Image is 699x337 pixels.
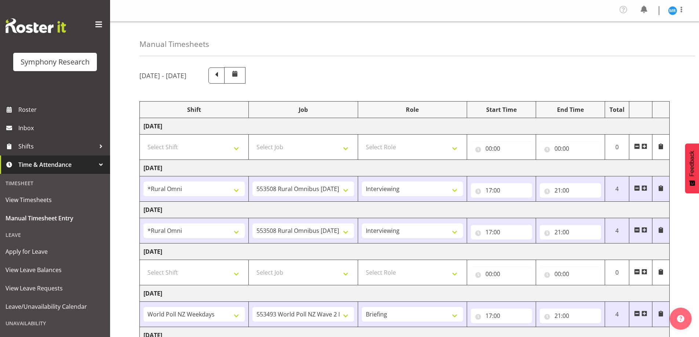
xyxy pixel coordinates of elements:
span: Time & Attendance [18,159,95,170]
td: 4 [605,176,629,202]
span: Manual Timesheet Entry [6,213,105,224]
input: Click to select... [540,225,601,239]
input: Click to select... [540,267,601,281]
a: View Timesheets [2,191,108,209]
input: Click to select... [471,267,532,281]
img: help-xxl-2.png [677,315,684,322]
a: View Leave Requests [2,279,108,297]
td: [DATE] [140,160,670,176]
h4: Manual Timesheets [139,40,209,48]
div: Start Time [471,105,532,114]
input: Click to select... [471,141,532,156]
td: 0 [605,135,629,160]
span: Inbox [18,122,106,133]
div: Shift [143,105,245,114]
span: View Leave Balances [6,264,105,275]
span: Leave/Unavailability Calendar [6,301,105,312]
div: Total [609,105,626,114]
input: Click to select... [471,183,532,198]
a: Apply for Leave [2,242,108,261]
span: View Leave Requests [6,283,105,294]
a: View Leave Balances [2,261,108,279]
div: Symphony Research [21,56,90,67]
td: 4 [605,218,629,243]
td: [DATE] [140,118,670,135]
td: [DATE] [140,285,670,302]
span: Apply for Leave [6,246,105,257]
div: Timesheet [2,176,108,191]
div: End Time [540,105,601,114]
span: Feedback [689,151,695,176]
div: Role [362,105,463,114]
div: Job [252,105,354,114]
input: Click to select... [540,183,601,198]
a: Manual Timesheet Entry [2,209,108,227]
img: Rosterit website logo [6,18,66,33]
td: [DATE] [140,243,670,260]
button: Feedback - Show survey [685,143,699,193]
input: Click to select... [471,308,532,323]
span: Shifts [18,141,95,152]
input: Click to select... [471,225,532,239]
span: View Timesheets [6,194,105,205]
div: Unavailability [2,316,108,331]
img: michael-robinson11856.jpg [668,6,677,15]
a: Leave/Unavailability Calendar [2,297,108,316]
h5: [DATE] - [DATE] [139,72,186,80]
input: Click to select... [540,308,601,323]
td: [DATE] [140,202,670,218]
div: Leave [2,227,108,242]
span: Roster [18,104,106,115]
td: 4 [605,302,629,327]
input: Click to select... [540,141,601,156]
td: 0 [605,260,629,285]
